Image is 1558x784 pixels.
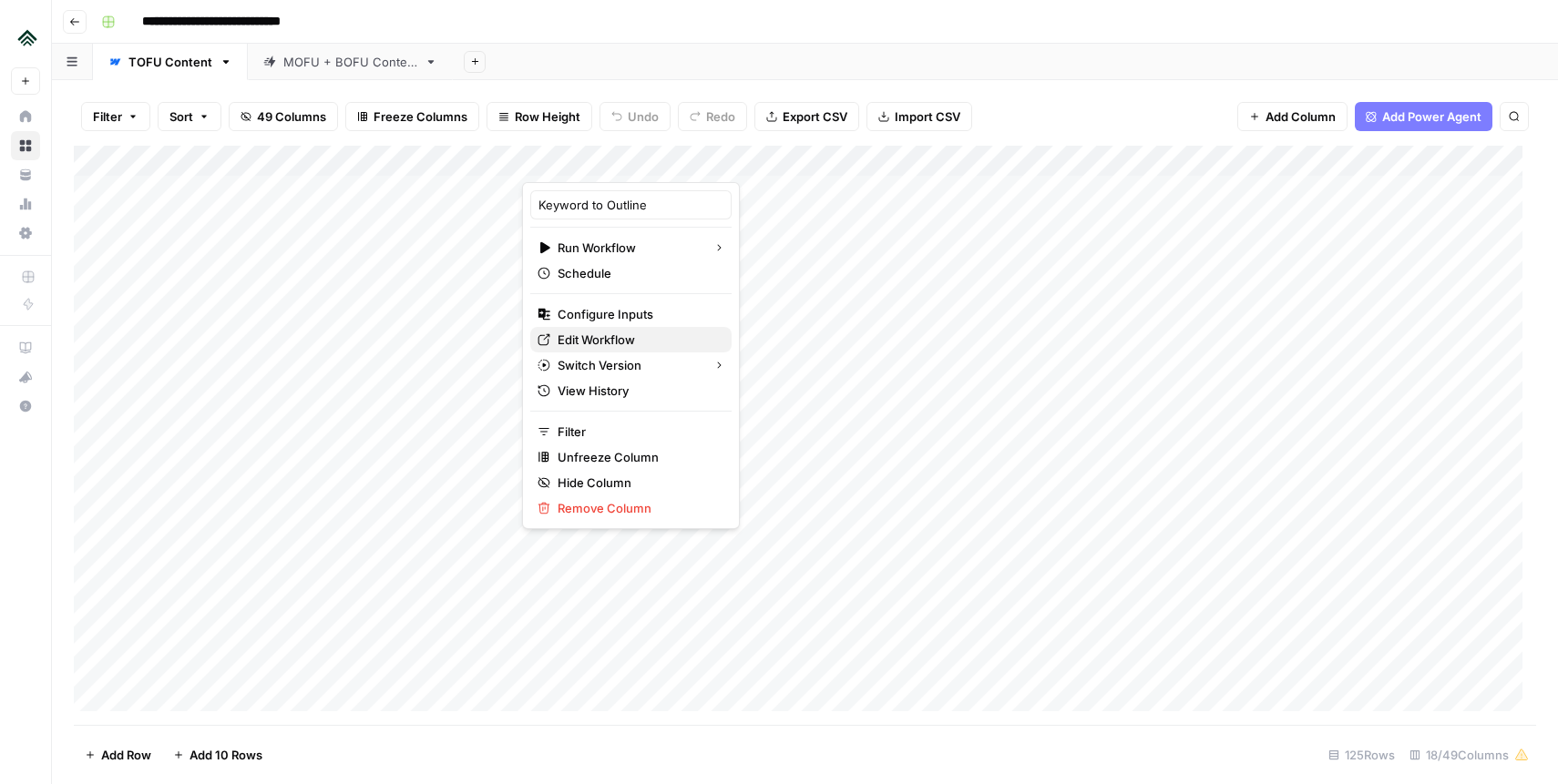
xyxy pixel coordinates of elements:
span: 49 Columns [257,107,326,126]
button: Workspace: Uplisting [11,15,40,60]
a: Usage [11,189,40,219]
a: MOFU + BOFU Content [248,44,453,80]
button: Filter [81,102,150,131]
button: Redo [678,102,747,131]
span: Export CSV [783,107,847,126]
span: Row Height [515,107,580,126]
button: What's new? [11,362,40,392]
span: Add Column [1266,107,1336,126]
span: Switch Version [558,356,699,374]
a: Settings [11,219,40,248]
span: Unfreeze Column [558,448,717,466]
button: Add Power Agent [1355,102,1492,131]
button: Freeze Columns [345,102,479,131]
span: Run Workflow [558,239,699,257]
a: Your Data [11,160,40,189]
span: Undo [628,107,659,126]
span: Edit Workflow [558,331,717,349]
button: Export CSV [754,102,859,131]
div: MOFU + BOFU Content [283,53,417,71]
span: Configure Inputs [558,305,717,323]
span: Hide Column [558,473,717,492]
span: Filter [558,423,717,441]
button: Add 10 Rows [162,740,273,769]
button: Undo [600,102,671,131]
span: Add Power Agent [1382,107,1481,126]
div: 125 Rows [1321,740,1402,769]
div: 18/49 Columns [1402,740,1536,769]
span: Sort [169,107,193,126]
span: Freeze Columns [374,107,467,126]
span: View History [558,382,717,400]
button: Sort [158,102,221,131]
span: Schedule [558,264,717,282]
span: Add Row [101,746,151,764]
button: Add Column [1237,102,1348,131]
button: Help + Support [11,392,40,421]
img: Uplisting Logo [11,21,44,54]
div: TOFU Content [128,53,212,71]
a: AirOps Academy [11,333,40,362]
span: Redo [706,107,735,126]
span: Filter [93,107,122,126]
button: Import CSV [866,102,972,131]
button: 49 Columns [229,102,338,131]
a: TOFU Content [93,44,248,80]
div: What's new? [12,363,39,391]
a: Home [11,102,40,131]
button: Add Row [74,740,162,769]
span: Import CSV [895,107,960,126]
span: Add 10 Rows [190,746,262,764]
span: Remove Column [558,499,717,517]
a: Browse [11,131,40,160]
button: Row Height [487,102,592,131]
